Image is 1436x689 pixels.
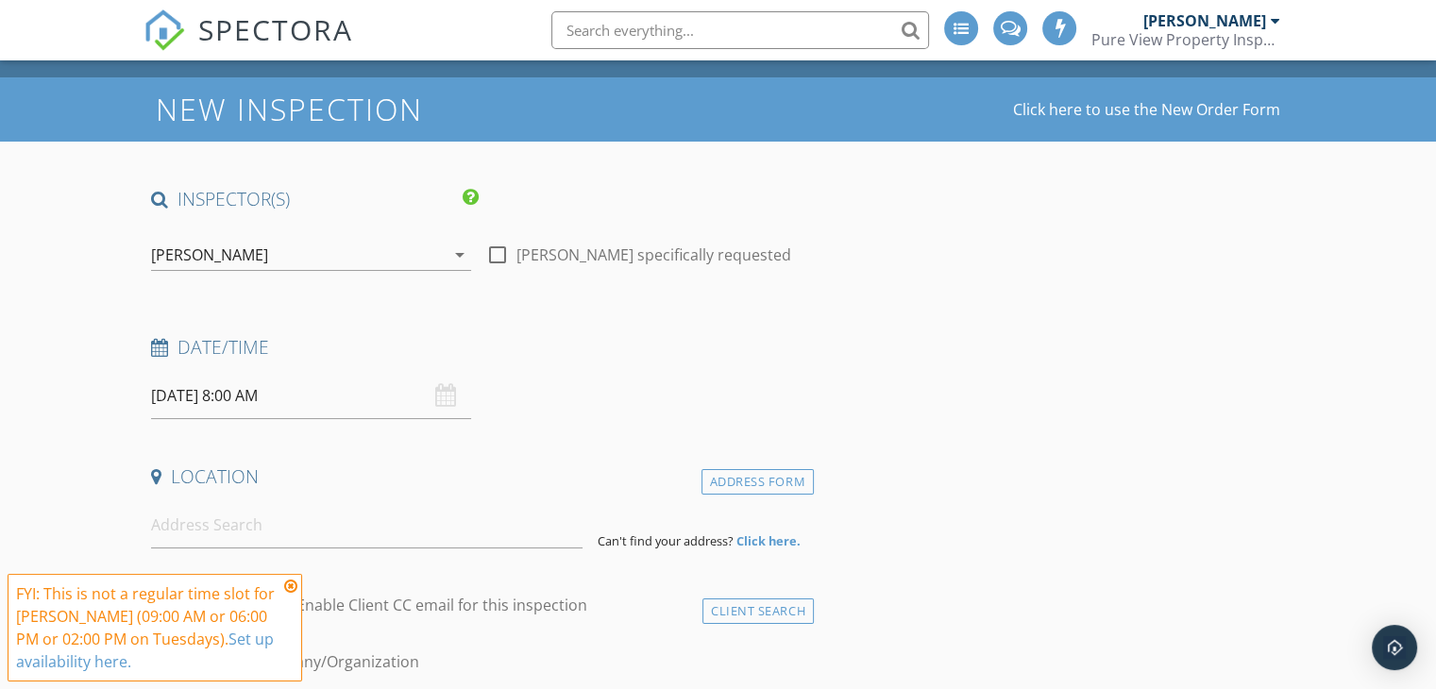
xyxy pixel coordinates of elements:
[448,244,471,266] i: arrow_drop_down
[296,596,587,614] label: Enable Client CC email for this inspection
[144,9,185,51] img: The Best Home Inspection Software - Spectora
[151,246,268,263] div: [PERSON_NAME]
[1372,625,1417,670] div: Open Intercom Messenger
[16,582,279,673] div: FYI: This is not a regular time slot for [PERSON_NAME] (09:00 AM or 06:00 PM or 02:00 PM on Tuesd...
[151,502,583,548] input: Address Search
[151,373,471,419] input: Select date
[551,11,929,49] input: Search everything...
[156,92,574,126] h1: New Inspection
[198,9,353,49] span: SPECTORA
[151,335,806,360] h4: Date/Time
[736,532,801,549] strong: Click here.
[151,187,479,211] h4: INSPECTOR(S)
[1143,11,1266,30] div: [PERSON_NAME]
[1091,30,1280,49] div: Pure View Property Inspections LLC
[1013,102,1280,117] a: Click here to use the New Order Form
[702,598,814,624] div: Client Search
[701,469,814,495] div: Address Form
[151,464,806,489] h4: Location
[516,245,791,264] label: [PERSON_NAME] specifically requested
[144,25,353,65] a: SPECTORA
[598,532,734,549] span: Can't find your address?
